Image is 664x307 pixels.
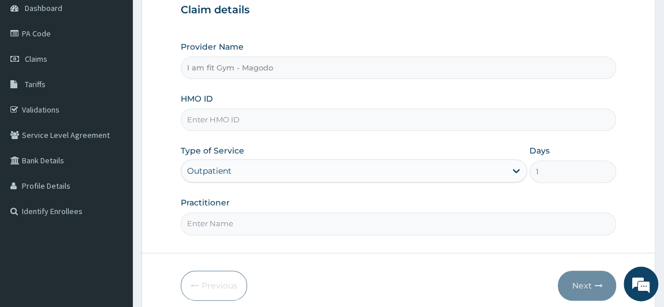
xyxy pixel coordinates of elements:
label: Provider Name [181,41,244,53]
label: Days [529,145,550,156]
span: Tariffs [25,79,46,89]
input: Enter Name [181,212,617,235]
span: Claims [25,54,47,64]
label: Type of Service [181,145,244,156]
button: Previous [181,271,247,301]
h3: Claim details [181,4,617,17]
input: Enter HMO ID [181,108,617,131]
label: Practitioner [181,197,230,208]
button: Next [558,271,616,301]
span: Dashboard [25,3,62,13]
label: HMO ID [181,93,213,104]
